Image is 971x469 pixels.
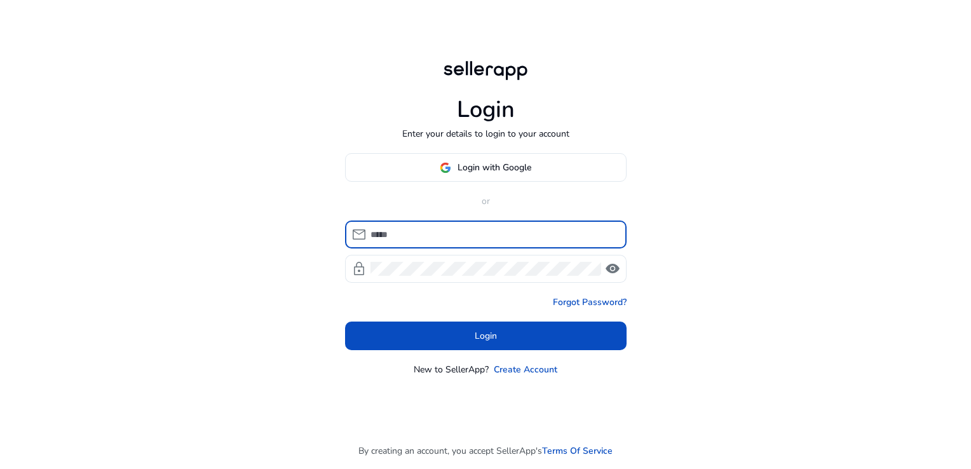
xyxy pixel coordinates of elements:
[542,444,613,458] a: Terms Of Service
[414,363,489,376] p: New to SellerApp?
[351,227,367,242] span: mail
[345,153,627,182] button: Login with Google
[605,261,620,276] span: visibility
[475,329,497,343] span: Login
[402,127,569,140] p: Enter your details to login to your account
[457,96,515,123] h1: Login
[345,322,627,350] button: Login
[345,194,627,208] p: or
[553,296,627,309] a: Forgot Password?
[458,161,531,174] span: Login with Google
[440,162,451,173] img: google-logo.svg
[351,261,367,276] span: lock
[494,363,557,376] a: Create Account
